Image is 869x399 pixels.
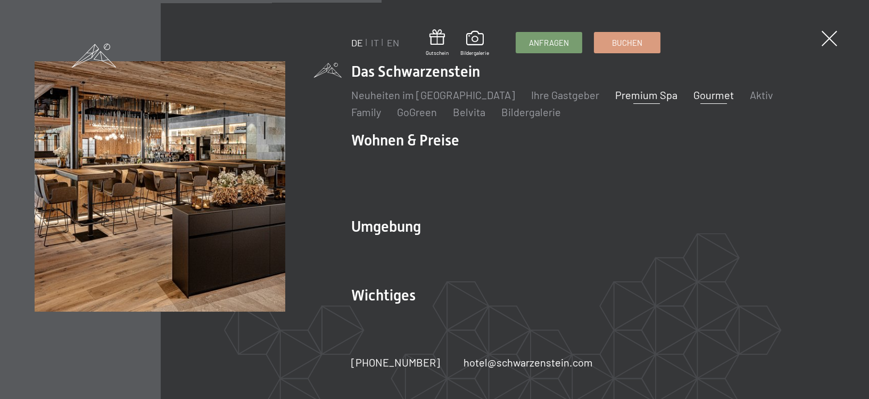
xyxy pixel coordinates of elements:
a: Anfragen [516,32,582,53]
a: Premium Spa [615,88,677,101]
span: [PHONE_NUMBER] [351,356,440,369]
a: Neuheiten im [GEOGRAPHIC_DATA] [351,88,515,101]
span: Bildergalerie [460,49,489,56]
a: hotel@schwarzenstein.com [464,355,593,370]
a: IT [371,37,379,48]
a: Belvita [453,105,485,118]
a: Bildergalerie [501,105,561,118]
a: Bildergalerie [460,31,489,56]
a: Ihre Gastgeber [531,88,599,101]
span: Anfragen [529,37,569,48]
a: Gutschein [426,29,449,56]
span: Gutschein [426,49,449,56]
a: Gourmet [693,88,734,101]
a: EN [387,37,399,48]
a: DE [351,37,363,48]
span: Buchen [612,37,642,48]
a: [PHONE_NUMBER] [351,355,440,370]
a: Buchen [594,32,660,53]
a: GoGreen [397,105,437,118]
a: Aktiv [750,88,773,101]
a: Family [351,105,381,118]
